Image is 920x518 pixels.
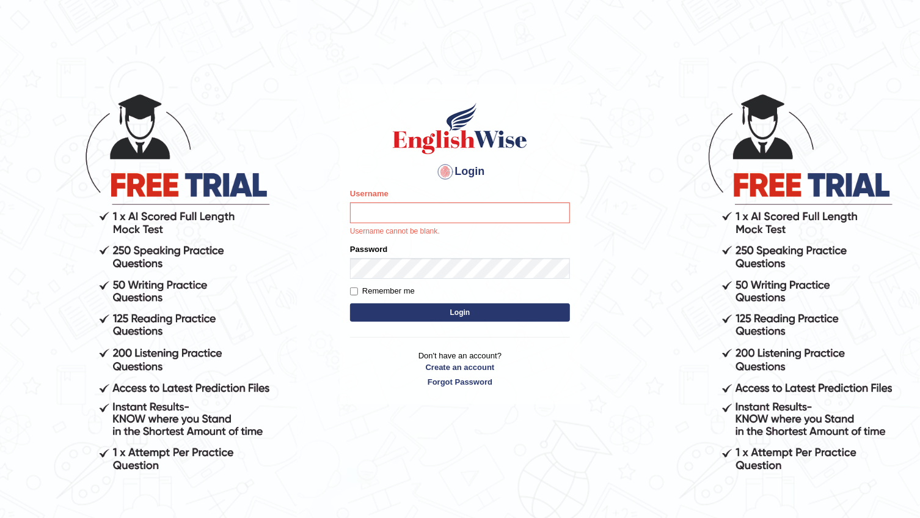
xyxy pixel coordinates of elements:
label: Password [350,243,387,255]
input: Remember me [350,287,358,295]
label: Username [350,188,389,199]
h4: Login [350,162,570,182]
button: Login [350,303,570,322]
p: Username cannot be blank. [350,226,570,237]
a: Forgot Password [350,376,570,388]
label: Remember me [350,285,415,297]
p: Don't have an account? [350,350,570,388]
img: Logo of English Wise sign in for intelligent practice with AI [390,101,530,156]
a: Create an account [350,361,570,373]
